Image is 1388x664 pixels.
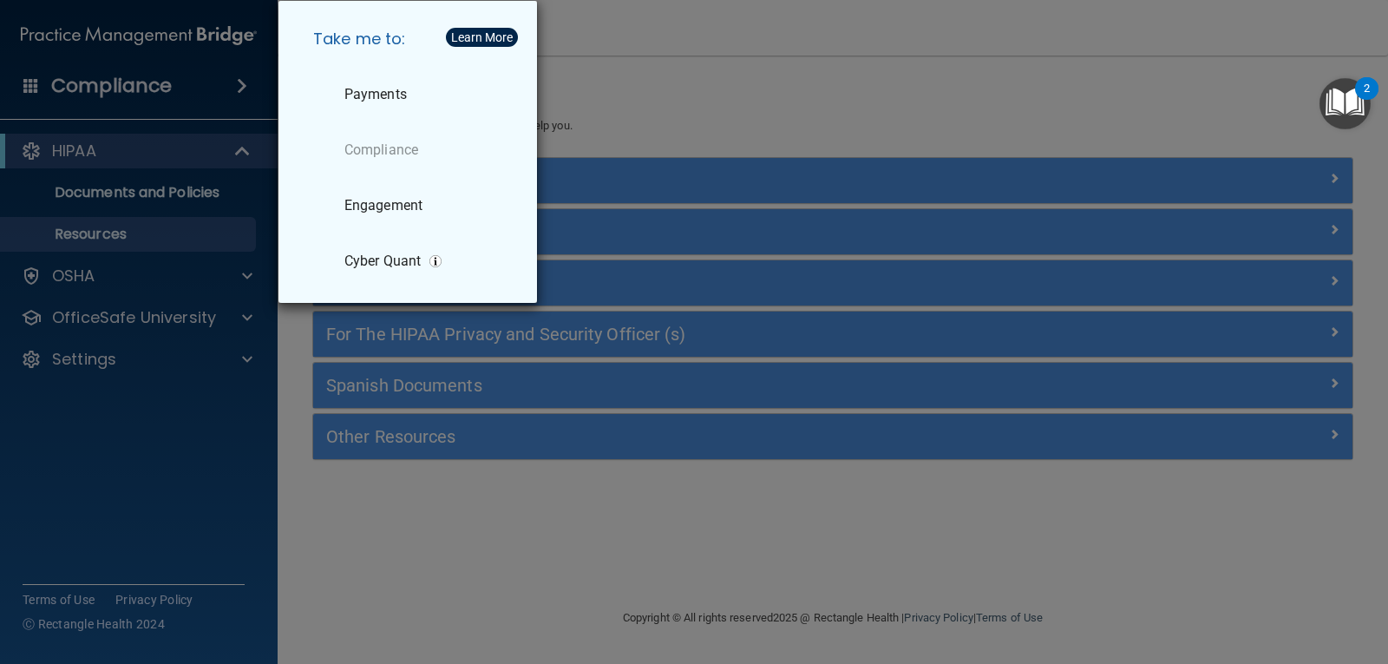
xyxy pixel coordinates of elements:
[299,181,523,230] a: Engagement
[1319,78,1371,129] button: Open Resource Center, 2 new notifications
[299,70,523,119] a: Payments
[344,86,407,103] p: Payments
[451,31,513,43] div: Learn More
[1088,541,1367,610] iframe: Drift Widget Chat Controller
[344,253,421,270] p: Cyber Quant
[299,15,523,63] h5: Take me to:
[299,237,523,286] a: Cyber Quant
[446,28,518,47] button: Learn More
[1364,89,1370,111] div: 2
[299,126,523,174] a: Compliance
[344,197,422,214] p: Engagement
